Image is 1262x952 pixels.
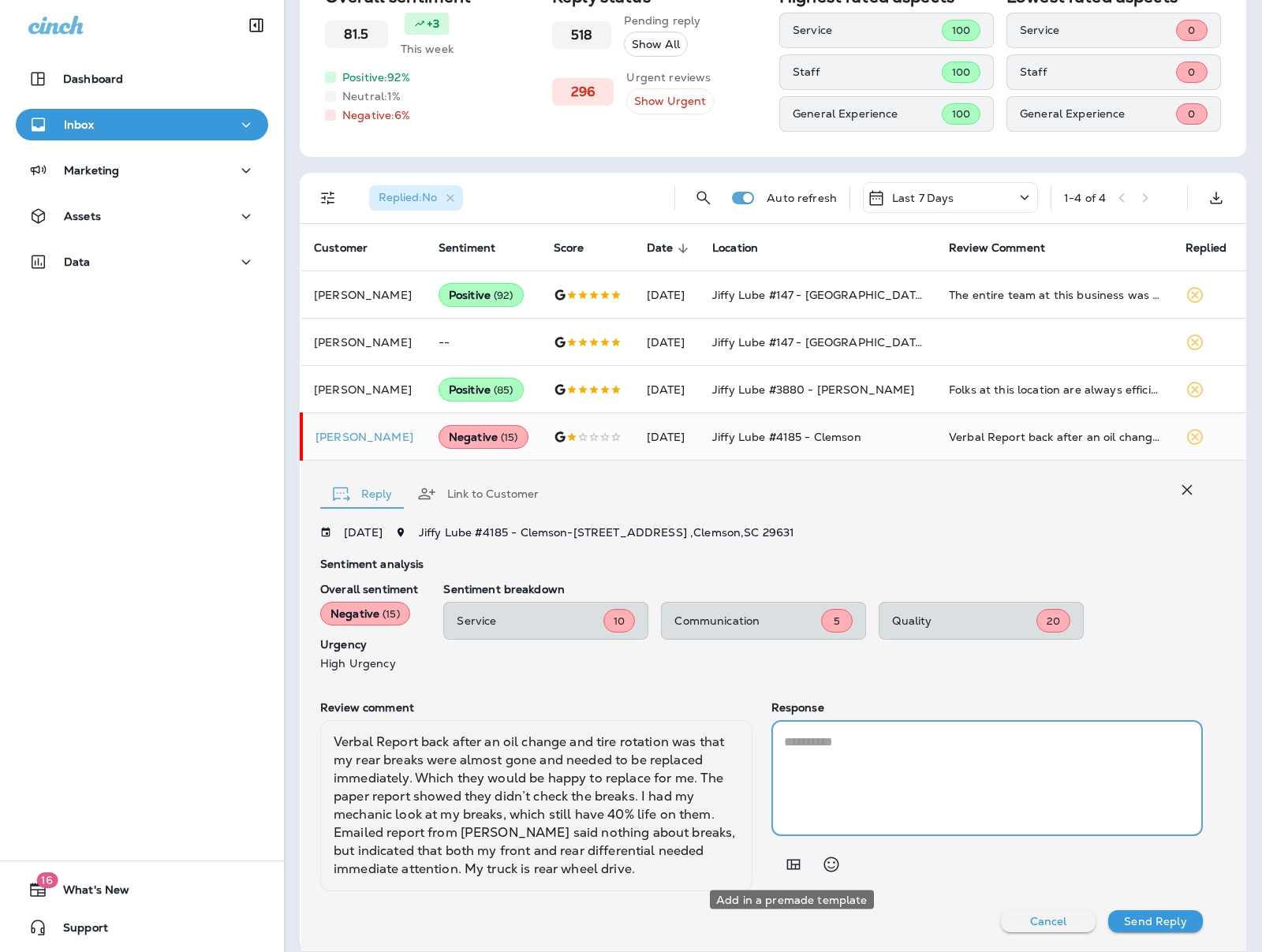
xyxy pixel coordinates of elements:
p: Marketing [64,164,119,177]
span: Review Comment [949,241,1066,256]
button: Collapse Sidebar [234,9,278,41]
p: [PERSON_NAME] [314,289,413,301]
button: 16What's New [16,874,268,905]
button: Data [16,246,268,278]
span: ( 15 ) [501,431,518,444]
span: 100 [952,24,970,37]
span: Location [712,241,758,255]
div: Click to view Customer Drawer [315,431,413,443]
span: Replied : No [379,190,437,204]
span: Score [554,241,605,256]
p: Overall sentiment [320,583,418,595]
p: General Experience [1020,107,1176,120]
td: [DATE] [634,319,700,366]
p: Staff [793,65,942,78]
p: High Urgency [320,657,418,670]
button: Support [16,912,268,943]
div: Replied:No [369,185,463,211]
span: 0 [1188,65,1195,79]
button: Add in a premade template [778,849,809,880]
p: This week [401,41,454,57]
button: Select an emoji [816,849,847,880]
span: Replied [1185,241,1247,256]
span: Jiffy Lube #4185 - Clemson - [STREET_ADDRESS] , Clemson , SC 29631 [419,525,795,539]
div: Negative [320,602,410,625]
span: Jiffy Lube #4185 - Clemson [712,430,861,444]
button: Dashboard [16,63,268,95]
div: Folks at this location are always efficient and respectful. I truly appreciate that they review t... [949,382,1160,398]
span: 5 [834,614,840,628]
button: Show Urgent [626,88,714,114]
button: Filters [312,182,344,214]
button: Reply [320,465,405,522]
span: Customer [314,241,368,255]
h3: 518 [571,28,592,43]
span: Jiffy Lube #147 - [GEOGRAPHIC_DATA] [712,288,928,302]
p: Staff [1020,65,1176,78]
p: Service [1020,24,1176,36]
button: Cancel [1001,910,1096,932]
p: Neutral: 1 % [342,88,401,104]
h3: 81.5 [344,27,369,42]
p: Service [793,24,942,36]
p: Cancel [1030,915,1067,928]
p: Dashboard [63,73,123,85]
p: Pending reply [624,13,700,28]
p: Quality [892,614,1036,627]
span: ( 15 ) [383,607,400,621]
span: Review Comment [949,241,1045,255]
button: Link to Customer [405,465,551,522]
p: Communication [674,614,821,627]
div: Verbal Report back after an oil change and tire rotation was that my rear breaks were almost gone... [320,720,752,891]
span: 0 [1188,107,1195,121]
span: Sentiment [439,241,495,255]
p: Sentiment breakdown [443,583,1203,595]
td: [DATE] [634,366,700,413]
p: Negative: 6 % [342,107,411,123]
p: Urgent reviews [626,69,714,85]
h3: 296 [571,84,595,99]
span: Score [554,241,584,255]
td: -- [426,319,541,366]
p: Review comment [320,701,752,714]
div: Verbal Report back after an oil change and tire rotation was that my rear breaks were almost gone... [949,429,1160,445]
p: Send Reply [1124,915,1186,928]
p: [PERSON_NAME] [315,431,413,443]
span: Jiffy Lube #3880 - [PERSON_NAME] [712,383,914,397]
p: +3 [427,16,439,32]
p: Response [771,701,1204,714]
p: [PERSON_NAME] [314,383,413,396]
span: Jiffy Lube #147 - [GEOGRAPHIC_DATA] [712,335,928,349]
span: Replied [1185,241,1227,255]
button: Inbox [16,109,268,140]
button: Marketing [16,155,268,186]
div: The entire team at this business was so kind and professional! From the initial phone call with J... [949,287,1160,303]
div: 1 - 4 of 4 [1064,192,1106,204]
span: 10 [614,614,625,628]
p: Urgency [320,638,418,651]
span: Location [712,241,778,256]
span: ( 85 ) [494,383,513,397]
span: Date [647,241,674,255]
p: Inbox [64,118,94,131]
div: Positive [439,283,524,307]
p: Data [64,256,91,268]
span: 16 [36,872,58,888]
div: Negative [439,425,528,449]
button: Export as CSV [1200,182,1232,214]
span: Customer [314,241,388,256]
p: Sentiment analysis [320,558,1203,570]
span: 100 [952,107,970,121]
span: Date [647,241,694,256]
button: Show All [624,32,688,58]
span: Support [47,921,108,940]
p: Service [457,614,603,627]
td: [DATE] [634,271,700,319]
p: [DATE] [344,526,383,539]
p: Last 7 Days [892,192,954,204]
div: Positive [439,378,524,401]
button: Search Reviews [688,182,719,214]
span: 20 [1047,614,1060,628]
p: Positive: 92 % [342,69,410,85]
span: Sentiment [439,241,516,256]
